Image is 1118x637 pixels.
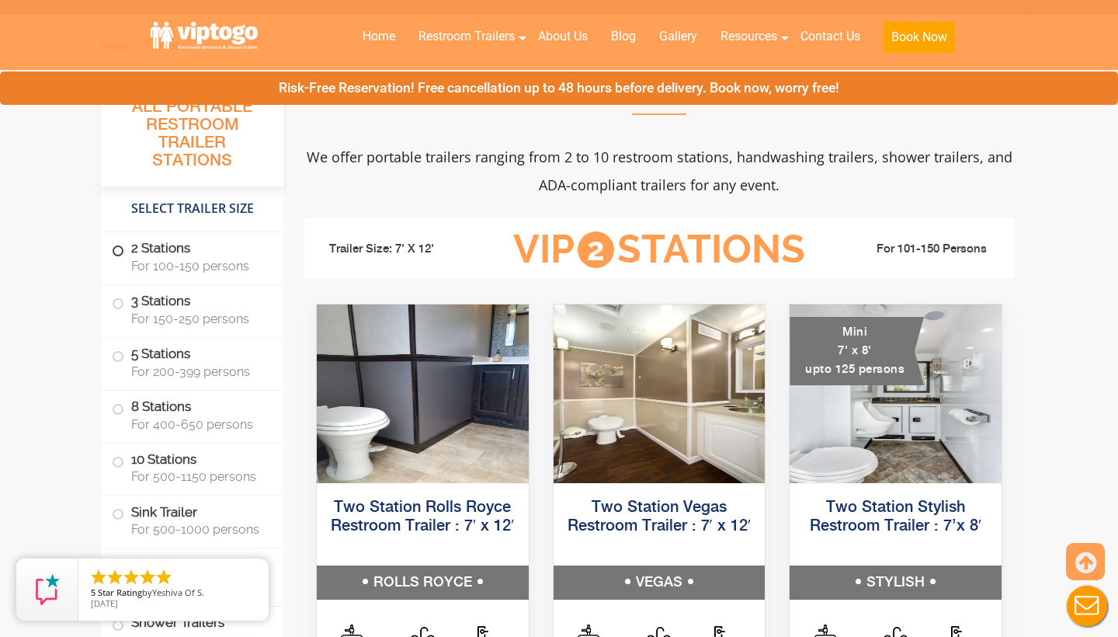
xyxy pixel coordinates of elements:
h3: VIP Stations [489,228,829,271]
li: For 101-150 Persons [829,240,1003,259]
img: A mini restroom trailer with two separate stations and separate doors for males and females [790,305,1002,483]
a: Gallery [648,19,709,54]
img: Side view of two station restroom trailer with separate doors for males and females [317,305,529,483]
label: 5 Stations [112,338,273,386]
h5: STYLISH [790,566,1002,600]
div: Mini 7' x 8' upto 125 persons [790,317,924,385]
span: by [91,588,256,599]
li:  [138,568,157,587]
h5: ROLLS ROYCE [317,566,529,600]
span: For 500-1150 persons [131,469,265,484]
label: ADA Restroom Trailers [112,548,273,601]
li:  [155,568,173,587]
li:  [89,568,108,587]
a: Contact Us [789,19,872,54]
span: 5 [91,587,95,598]
a: Two Station Vegas Restroom Trailer : 7′ x 12′ [568,500,752,534]
li:  [122,568,141,587]
img: Review Rating [32,574,63,605]
label: 8 Stations [112,391,273,439]
span: For 500-1000 persons [131,522,265,537]
a: About Us [526,19,599,54]
span: For 100-150 persons [131,259,265,273]
label: Sink Trailer [112,496,273,544]
button: Book Now [884,22,955,53]
h4: Select Trailer Size [101,194,283,224]
a: Resources [709,19,789,54]
span: Star Rating [98,587,142,598]
span: For 150-250 persons [131,312,265,326]
span: [DATE] [91,597,118,609]
a: Blog [599,19,648,54]
a: Home [351,19,407,54]
span: 2 [578,231,614,268]
span: For 400-650 persons [131,417,265,432]
p: We offer portable trailers ranging from 2 to 10 restroom stations, handwashing trailers, shower t... [304,143,1014,199]
label: 2 Stations [112,232,273,280]
label: 10 Stations [112,444,273,492]
span: For 200-399 persons [131,364,265,379]
span: Yeshiva Of S. [152,587,204,598]
button: Live Chat [1056,575,1118,637]
img: Side view of two station restroom trailer with separate doors for males and females [554,305,766,483]
a: Book Now [872,19,967,62]
h3: All Portable Restroom Trailer Stations [101,93,283,186]
li: Trailer Size: 7' X 12' [315,226,489,273]
a: Two Station Rolls Royce Restroom Trailer : 7′ x 12′ [331,500,515,534]
a: Restroom Trailers [407,19,526,54]
a: Two Station Stylish Restroom Trailer : 7’x 8′ [810,500,981,534]
label: 3 Stations [112,285,273,333]
h5: VEGAS [554,566,766,600]
li:  [106,568,124,587]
